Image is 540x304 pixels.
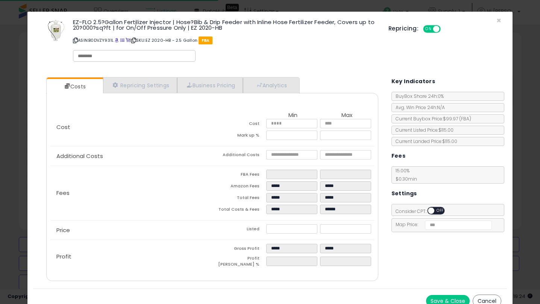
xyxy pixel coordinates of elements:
th: Max [320,112,374,119]
td: FBA Fees [212,170,266,181]
span: $99.97 [443,116,471,122]
td: Listed [212,224,266,236]
td: Gross Profit [212,244,266,255]
h5: Repricing: [388,26,419,32]
a: Your listing only [126,37,130,43]
a: BuyBox page [115,37,119,43]
td: Mark up % [212,131,266,142]
a: Business Pricing [177,78,243,93]
p: Profit [50,254,212,260]
th: Min [266,112,320,119]
td: Cost [212,119,266,131]
span: Current Landed Price: $115.00 [392,138,457,144]
span: 15.00 % [392,167,417,182]
a: Costs [47,79,102,94]
span: Map Price: [392,221,492,228]
td: Amazon Fees [212,181,266,193]
p: Cost [50,124,212,130]
span: FBA [199,36,212,44]
span: BuyBox Share 24h: 0% [392,93,444,99]
span: Current Buybox Price: [392,116,471,122]
td: Total Costs & Fees [212,205,266,216]
h5: Settings [391,189,417,198]
p: Additional Costs [50,153,212,159]
span: OFF [434,208,446,214]
span: Current Listed Price: $115.00 [392,127,454,133]
a: Repricing Settings [103,78,177,93]
span: × [496,15,501,26]
span: ON [424,26,433,32]
p: Price [50,227,212,233]
span: Consider CPT: [392,208,455,214]
img: 31LFrc3thaL._SL60_.jpg [44,19,67,42]
p: Fees [50,190,212,196]
p: ASIN: B0DVZY931L | SKU: EZ 2020-HB - 2.5 Gallon [73,34,377,46]
a: All offer listings [120,37,124,43]
td: Profit [PERSON_NAME] % [212,255,266,269]
a: Analytics [243,78,299,93]
span: ( FBA ) [459,116,471,122]
h5: Key Indicators [391,77,435,86]
span: OFF [440,26,452,32]
span: Avg. Win Price 24h: N/A [392,104,445,111]
span: $0.30 min [392,176,417,182]
h3: EZ-FLO 2.5?Gallon Fertilizer Injector | Hose?Bib & Drip Feeder with Inline Hose Fertilizer Feeder... [73,19,377,30]
h5: Fees [391,151,406,161]
td: Total Fees [212,193,266,205]
td: Additional Costs [212,150,266,162]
